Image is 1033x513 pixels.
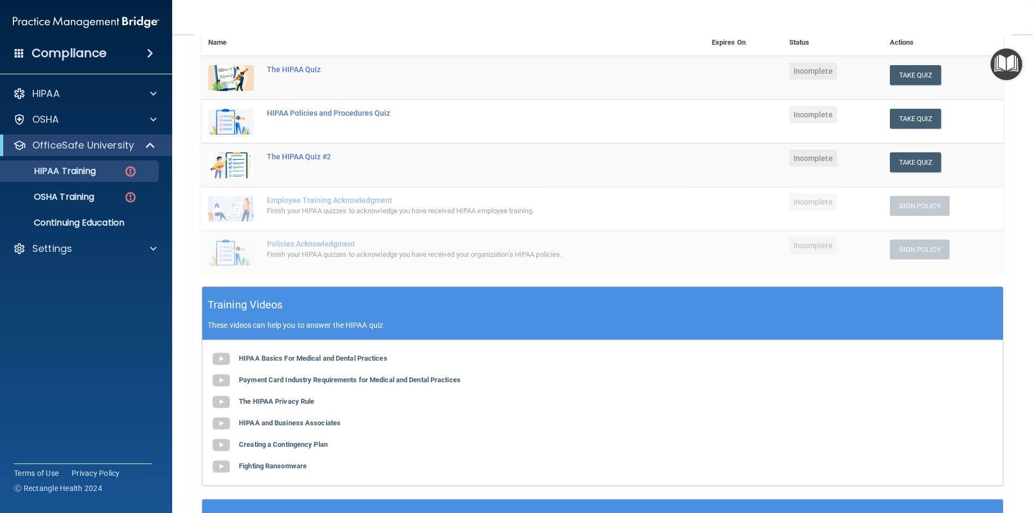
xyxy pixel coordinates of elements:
button: Take Quiz [890,109,942,129]
span: Incomplete [789,237,837,254]
b: Creating a Contingency Plan [239,440,328,448]
img: danger-circle.6113f641.png [124,165,137,178]
span: Incomplete [789,150,837,167]
th: Status [783,30,883,56]
h5: Training Videos [208,296,283,314]
a: Terms of Use [14,468,59,479]
button: Take Quiz [890,152,942,172]
span: Incomplete [789,106,837,123]
div: Policies Acknowledgment [267,240,652,248]
img: gray_youtube_icon.38fcd6cc.png [210,370,232,391]
b: Payment Card Industry Requirements for Medical and Dental Practices [239,376,461,384]
div: Employee Training Acknowledgment [267,196,652,205]
button: Sign Policy [890,240,950,259]
p: Continuing Education [7,217,154,228]
button: Sign Policy [890,196,950,216]
p: OSHA Training [7,192,94,202]
a: OfficeSafe University [13,139,156,152]
span: Incomplete [789,62,837,80]
img: gray_youtube_icon.38fcd6cc.png [210,434,232,456]
div: The HIPAA Quiz [267,65,652,74]
b: Fighting Ransomware [239,462,307,470]
img: gray_youtube_icon.38fcd6cc.png [210,456,232,477]
th: Name [202,30,260,56]
p: OSHA [32,113,59,126]
th: Actions [883,30,1003,56]
p: OfficeSafe University [32,139,134,152]
th: Expires On [705,30,783,56]
b: HIPAA Basics For Medical and Dental Practices [239,354,387,362]
button: Take Quiz [890,65,942,85]
span: Ⓒ Rectangle Health 2024 [14,483,102,494]
a: Settings [13,242,157,255]
p: HIPAA Training [7,166,96,177]
a: HIPAA [13,87,157,100]
span: Incomplete [789,193,837,210]
img: PMB logo [13,11,159,33]
p: Settings [32,242,72,255]
img: gray_youtube_icon.38fcd6cc.png [210,391,232,413]
div: Finish your HIPAA quizzes to acknowledge you have received HIPAA employee training. [267,205,652,217]
b: The HIPAA Privacy Rule [239,397,314,405]
div: The HIPAA Quiz #2 [267,152,652,161]
div: Finish your HIPAA quizzes to acknowledge you have received your organization’s HIPAA policies. [267,248,652,261]
iframe: Drift Widget Chat Controller [847,437,1020,480]
div: HIPAA Policies and Procedures Quiz [267,109,652,117]
p: HIPAA [32,87,60,100]
p: These videos can help you to answer the HIPAA quiz [208,321,997,329]
button: Open Resource Center [990,48,1022,80]
h4: Compliance [32,46,107,61]
a: Privacy Policy [72,468,120,479]
img: gray_youtube_icon.38fcd6cc.png [210,348,232,370]
b: HIPAA and Business Associates [239,419,341,427]
img: gray_youtube_icon.38fcd6cc.png [210,413,232,434]
img: danger-circle.6113f641.png [124,191,137,204]
a: OSHA [13,113,157,126]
